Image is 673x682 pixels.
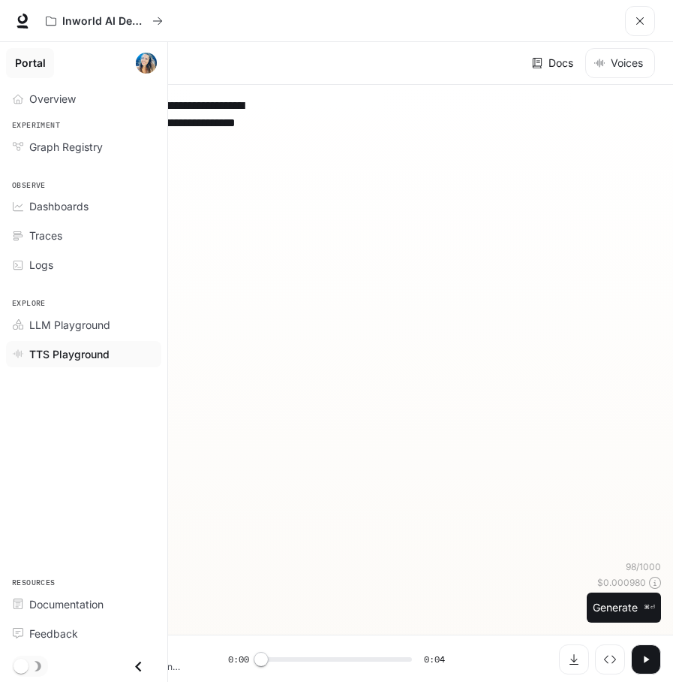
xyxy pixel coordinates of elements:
[6,312,161,338] a: LLM Playground
[6,86,161,112] a: Overview
[6,134,161,160] a: Graph Registry
[29,198,89,214] span: Dashboards
[29,257,53,273] span: Logs
[6,591,161,617] a: Documentation
[6,341,161,367] a: TTS Playground
[625,6,655,36] button: open drawer
[39,6,170,36] button: All workspaces
[29,91,76,107] span: Overview
[62,15,146,28] p: Inworld AI Demos
[131,48,161,78] button: User avatar
[122,651,155,682] button: Close drawer
[29,596,104,612] span: Documentation
[6,620,161,647] a: Feedback
[6,193,161,219] a: Dashboards
[29,317,110,333] span: LLM Playground
[6,48,54,78] a: Portal
[6,252,161,278] a: Logs
[29,346,110,362] span: TTS Playground
[136,53,157,74] img: User avatar
[29,228,62,243] span: Traces
[29,139,103,155] span: Graph Registry
[29,626,78,641] span: Feedback
[6,222,161,249] a: Traces
[14,657,29,674] span: Dark mode toggle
